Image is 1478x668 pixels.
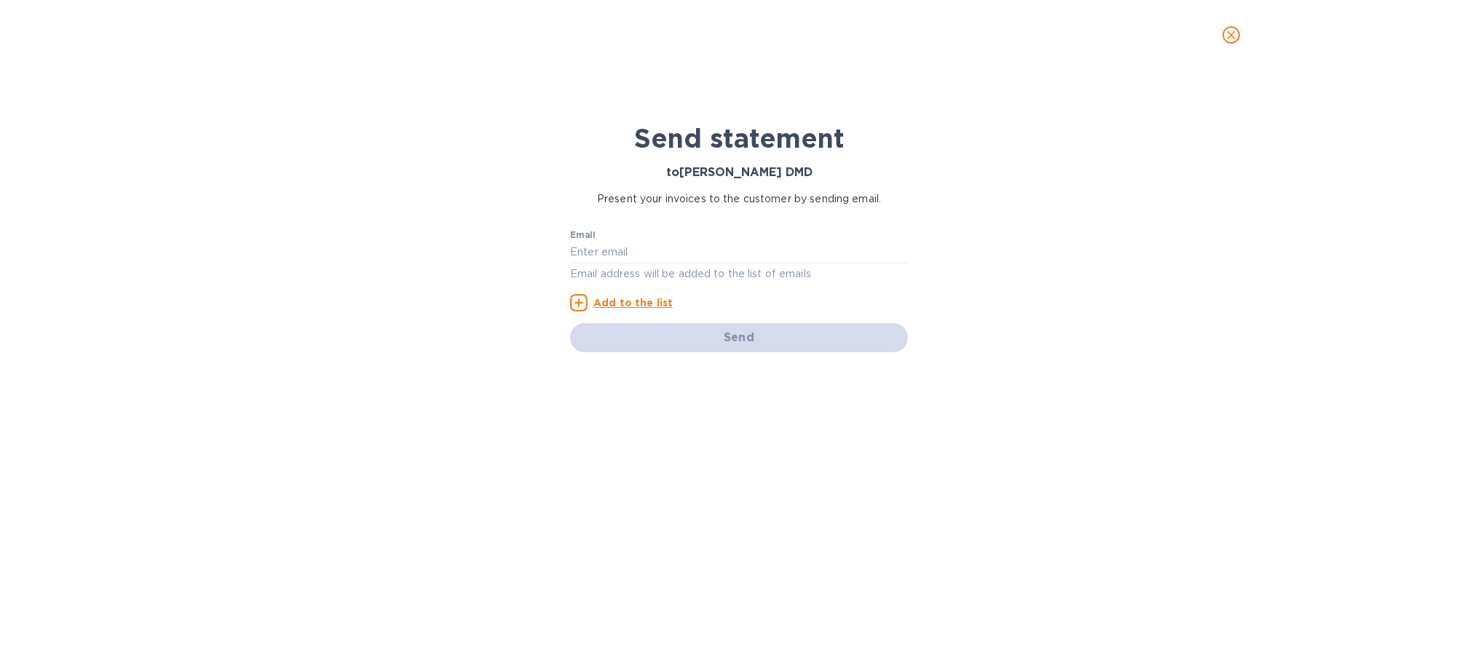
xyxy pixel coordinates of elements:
[570,231,596,239] label: Email
[593,297,673,309] u: Add to the list
[1214,17,1249,52] button: close
[570,191,908,207] p: Present your invoices to the customer by sending email.
[634,122,845,154] b: Send statement
[570,266,908,282] p: Email address will be added to the list of emails
[570,166,908,180] h3: to [PERSON_NAME] DMD
[570,242,908,263] input: Enter email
